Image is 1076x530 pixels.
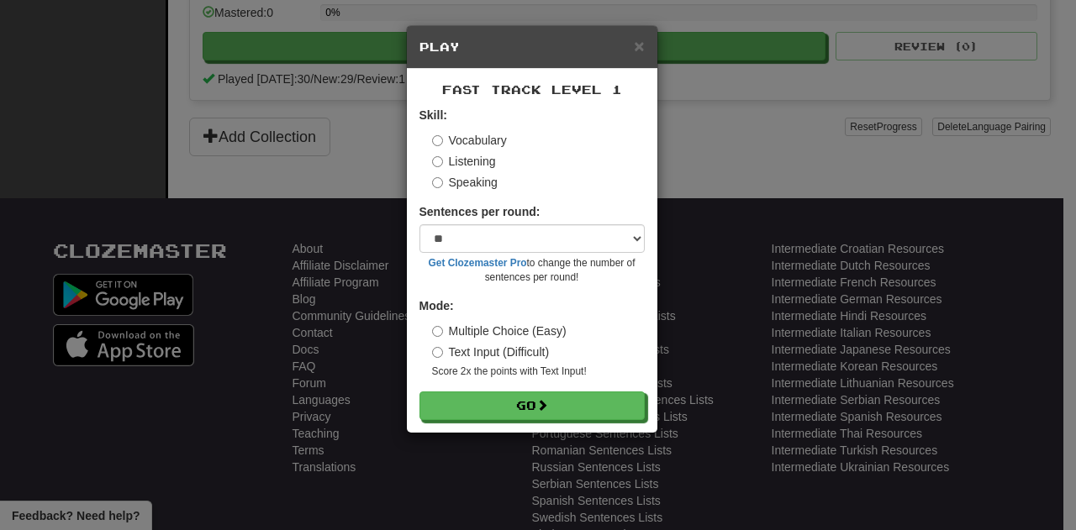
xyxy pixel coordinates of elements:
[419,108,447,122] strong: Skill:
[432,135,443,146] input: Vocabulary
[419,391,645,420] button: Go
[419,299,454,312] strong: Mode:
[432,156,443,167] input: Listening
[432,323,567,339] label: Multiple Choice (Easy)
[432,174,498,191] label: Speaking
[419,256,645,285] small: to change the number of sentences per round!
[419,203,541,220] label: Sentences per round:
[442,82,622,97] span: Fast Track Level 1
[432,177,443,188] input: Speaking
[432,365,645,379] small: Score 2x the points with Text Input !
[432,344,550,360] label: Text Input (Difficult)
[432,326,443,337] input: Multiple Choice (Easy)
[432,132,507,149] label: Vocabulary
[419,39,645,55] h5: Play
[634,37,644,55] button: Close
[432,153,496,170] label: Listening
[634,36,644,55] span: ×
[429,257,527,269] a: Get Clozemaster Pro
[432,347,443,358] input: Text Input (Difficult)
